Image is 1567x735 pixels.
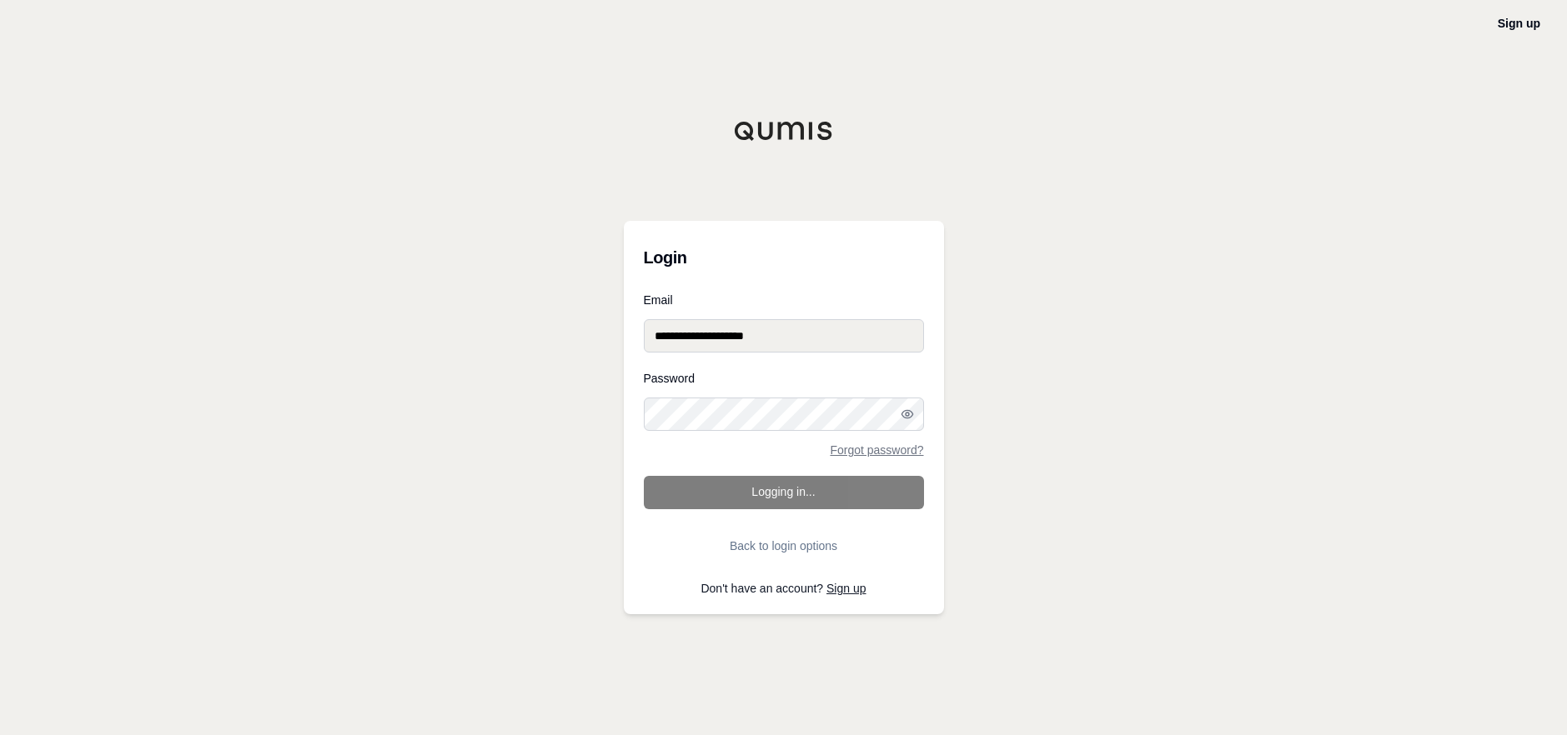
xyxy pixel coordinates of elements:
[644,529,924,562] button: Back to login options
[734,121,834,141] img: Qumis
[826,582,866,595] a: Sign up
[644,582,924,594] p: Don't have an account?
[644,241,924,274] h3: Login
[644,294,924,306] label: Email
[644,372,924,384] label: Password
[830,444,923,456] a: Forgot password?
[1498,17,1540,30] a: Sign up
